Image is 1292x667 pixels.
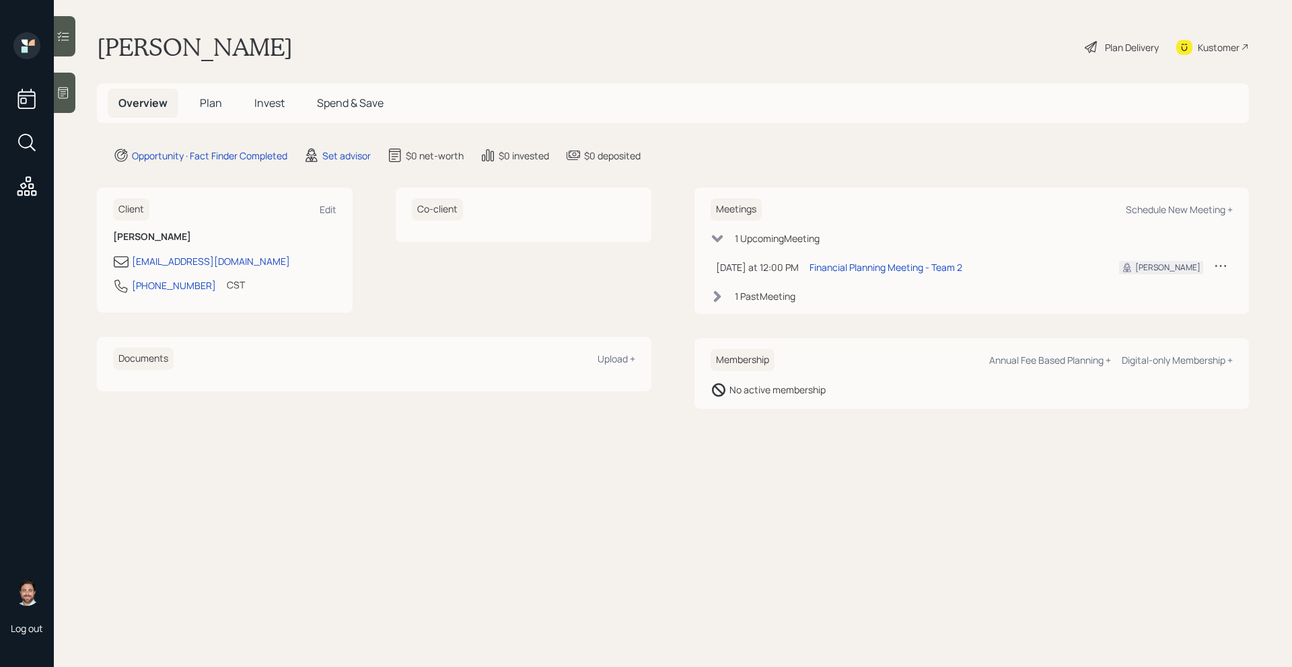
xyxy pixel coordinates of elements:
div: $0 deposited [584,149,641,163]
div: Kustomer [1198,40,1240,54]
div: Upload + [598,352,635,365]
div: Plan Delivery [1105,40,1159,54]
div: [PHONE_NUMBER] [132,278,216,292]
div: Annual Fee Based Planning + [989,354,1111,366]
div: Edit [320,203,336,216]
h6: Client [113,198,149,221]
h6: [PERSON_NAME] [113,231,336,243]
h1: [PERSON_NAME] [97,32,293,62]
div: $0 invested [499,149,549,163]
span: Overview [118,95,168,110]
div: 1 Past Meeting [735,289,795,303]
div: Schedule New Meeting + [1126,203,1233,216]
h6: Co-client [412,198,463,221]
div: [PERSON_NAME] [1135,262,1200,274]
div: 1 Upcoming Meeting [735,231,820,245]
div: Set advisor [322,149,371,163]
span: Plan [200,95,222,110]
span: Spend & Save [317,95,384,110]
div: $0 net-worth [406,149,464,163]
div: Financial Planning Meeting - Team 2 [810,260,962,274]
h6: Documents [113,348,174,370]
h6: Meetings [711,198,762,221]
div: Opportunity · Fact Finder Completed [132,149,287,163]
h6: Membership [711,349,775,371]
div: No active membership [729,383,826,397]
span: Invest [254,95,285,110]
div: [EMAIL_ADDRESS][DOMAIN_NAME] [132,254,290,268]
img: michael-russo-headshot.png [13,579,40,606]
div: Log out [11,622,43,635]
div: Digital-only Membership + [1122,354,1233,366]
div: CST [227,278,245,292]
div: [DATE] at 12:00 PM [716,260,799,274]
